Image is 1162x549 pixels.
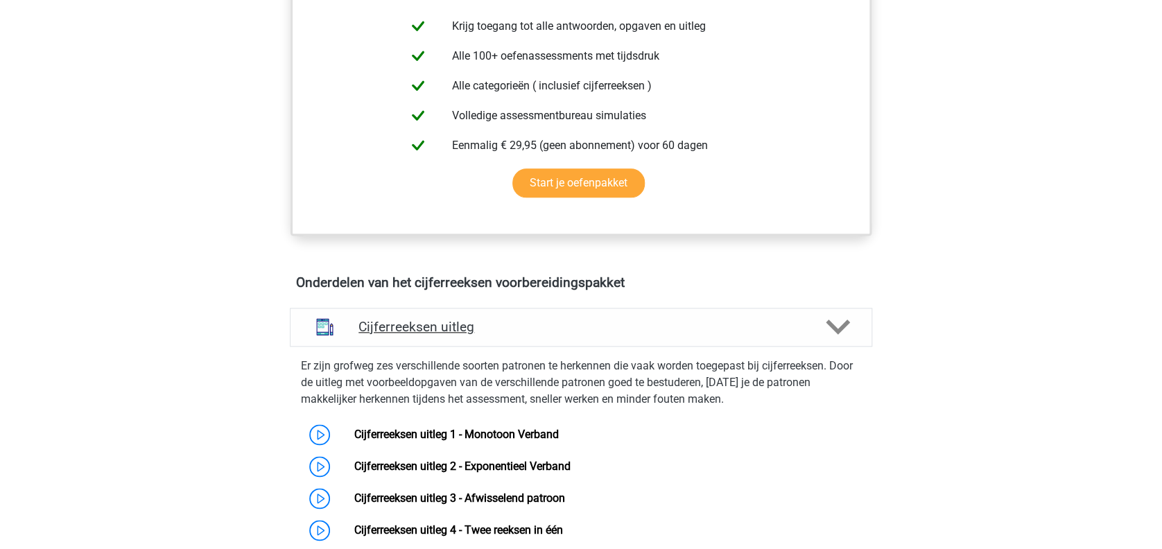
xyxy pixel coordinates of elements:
a: Cijferreeksen uitleg 1 - Monotoon Verband [354,428,558,441]
a: Cijferreeksen uitleg 4 - Twee reeksen in één [354,523,562,537]
a: uitleg Cijferreeksen uitleg [284,308,878,347]
a: Start je oefenpakket [512,168,645,198]
a: Cijferreeksen uitleg 3 - Afwisselend patroon [354,491,564,505]
a: Cijferreeksen uitleg 2 - Exponentieel Verband [354,460,570,473]
h4: Cijferreeksen uitleg [358,319,804,335]
img: cijferreeksen uitleg [307,309,342,345]
h4: Onderdelen van het cijferreeksen voorbereidingspakket [296,274,866,290]
p: Er zijn grofweg zes verschillende soorten patronen te herkennen die vaak worden toegepast bij cij... [301,358,861,408]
